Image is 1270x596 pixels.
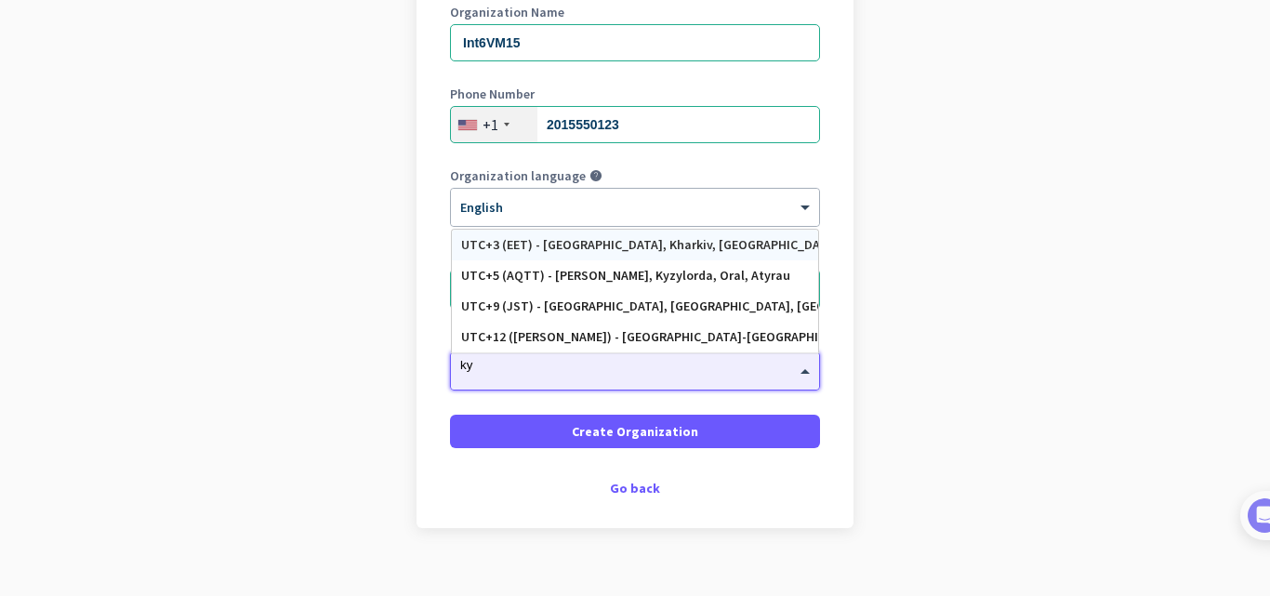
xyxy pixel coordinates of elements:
i: help [589,169,602,182]
input: What is the name of your organization? [450,24,820,61]
div: Options List [452,230,818,352]
span: Create Organization [572,422,698,441]
label: Organization Time Zone [450,333,820,346]
div: UTC+9 (JST) - [GEOGRAPHIC_DATA], [GEOGRAPHIC_DATA], [GEOGRAPHIC_DATA], [GEOGRAPHIC_DATA] [461,298,809,314]
label: Organization Size (Optional) [450,251,820,264]
div: UTC+12 ([PERSON_NAME]) - [GEOGRAPHIC_DATA]-[GEOGRAPHIC_DATA], [GEOGRAPHIC_DATA], [GEOGRAPHIC_DATA... [461,329,809,345]
div: +1 [483,115,498,134]
label: Phone Number [450,87,820,100]
button: Create Organization [450,415,820,448]
label: Organization Name [450,6,820,19]
input: 201-555-0123 [450,106,820,143]
div: UTC+3 (EET) - [GEOGRAPHIC_DATA], Kharkiv, [GEOGRAPHIC_DATA], Dnipro [461,237,809,253]
div: Go back [450,482,820,495]
label: Organization language [450,169,586,182]
div: UTC+5 (AQTT) - [PERSON_NAME], Kyzylorda, Oral, Atyrau [461,268,809,284]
